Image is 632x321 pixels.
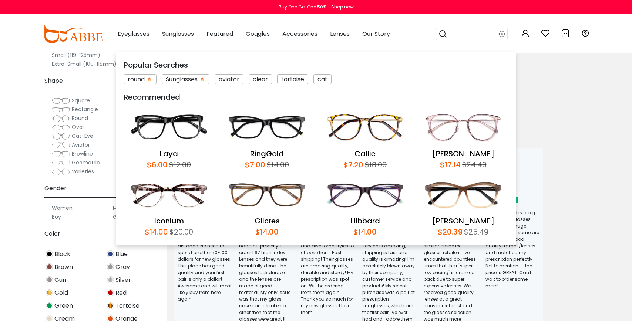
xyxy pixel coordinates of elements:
div: tortoise [277,74,308,84]
span: Geometric [72,159,100,166]
div: $18.00 [363,159,387,170]
a: [PERSON_NAME] [432,148,494,159]
img: Callie [320,106,410,148]
img: Laya [124,106,214,148]
span: Tortoise [115,301,139,310]
span: Green [54,301,73,310]
img: Gun [46,276,53,283]
div: $20.39 [438,226,463,238]
img: Hibbard [320,174,410,216]
label: Girl [113,212,121,221]
img: Browline.png [52,150,70,158]
div: $6.00 [147,159,168,170]
span: Oval [72,123,84,131]
span: Color [44,225,60,243]
span: Accessories [282,30,317,38]
img: Red [107,289,114,296]
span: Aviator [72,141,90,148]
a: Iconium [154,216,184,226]
img: Gold [46,289,53,296]
label: Men [113,204,124,212]
img: RingGold [222,106,312,148]
div: $17.14 [440,159,461,170]
span: Shape [44,72,63,90]
img: Sonia [418,174,508,216]
span: Silver [115,276,131,284]
label: Extra-Small (100-118mm) [52,59,117,68]
div: Buy One Get One 50% [279,4,326,10]
img: Varieties.png [52,168,70,176]
div: $24.49 [461,159,487,170]
span: Gold [54,288,68,297]
span: Cat-Eye [72,132,93,140]
span: Black [54,250,70,259]
img: Round.png [52,115,70,122]
div: $14.00 [255,226,279,238]
img: Cat-Eye.png [52,133,70,140]
span: Gender [44,180,67,197]
a: RingGold [250,148,284,159]
div: $14.00 [353,226,377,238]
img: Silver [107,276,114,283]
span: Square [72,97,90,104]
span: My household is a big fan of ABBE Glasses. They have a huge selection and some are super cute. Go... [485,209,539,289]
span: Browline [72,150,93,157]
a: Callie [354,148,376,159]
span: Lenses [330,30,350,38]
img: Naomi [418,106,508,148]
span: Our Story [362,30,390,38]
div: $14.00 [265,159,289,170]
img: Rectangle.png [52,106,70,113]
span: Amazing! I love their option to see the glasses on you virtually before you buy. They have such g... [301,209,354,315]
img: Green [46,302,53,309]
img: Blue [107,250,114,257]
a: Laya [160,148,178,159]
img: Aviator.png [52,141,70,149]
span: Featured [206,30,233,38]
div: $12.00 [168,159,191,170]
div: Recommended [124,92,508,103]
div: $20.00 [168,226,193,238]
div: $7.00 [245,159,265,170]
img: Geometric.png [52,159,70,167]
div: $25.49 [463,226,488,238]
span: Rectangle [72,106,98,113]
span: Varieties [72,168,94,175]
img: Iconium [124,174,214,216]
span: Eyeglasses [118,30,149,38]
span: Goggles [246,30,270,38]
span: Sunglasses [162,30,194,38]
img: abbeglasses.com [42,25,103,43]
div: aviator [215,74,243,84]
div: round [124,74,157,84]
span: If you have your numbers, all you have to do is put them in and download a PD tool app to measure... [178,209,232,302]
img: Tortoise [107,302,114,309]
a: [PERSON_NAME] [432,216,494,226]
div: clear [249,74,272,84]
img: Gilcres [222,174,312,216]
a: Hibbard [350,216,380,226]
img: Oval.png [52,124,70,131]
label: Boy [52,212,61,221]
span: Blue [115,250,128,259]
label: Women [52,204,73,212]
span: Gray [115,263,130,272]
div: cat [313,74,332,84]
div: $7.20 [343,159,363,170]
img: Gray [107,263,114,270]
span: Round [72,115,88,122]
span: Red [115,288,127,297]
img: Brown [46,263,53,270]
label: Small (119-125mm) [52,51,100,59]
span: Gun [54,276,66,284]
a: Gilcres [255,216,280,226]
div: Shop now [331,4,354,10]
span: Brown [54,263,73,272]
a: Shop now [327,4,354,10]
div: $14.00 [145,226,168,238]
div: Sunglasses [162,74,209,84]
img: Black [46,250,53,257]
img: Square.png [52,97,70,105]
div: Popular Searches [124,59,508,71]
